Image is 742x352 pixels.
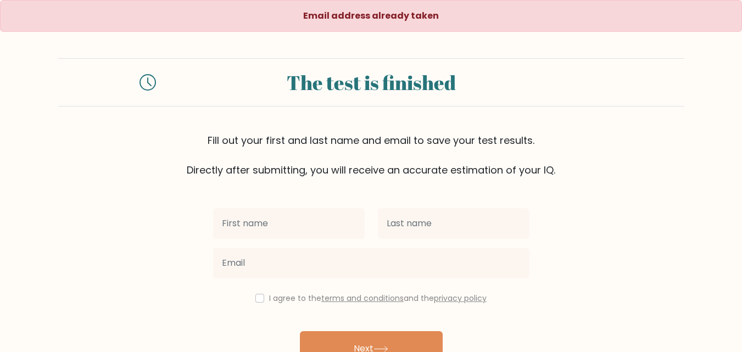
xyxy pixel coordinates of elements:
[378,208,529,239] input: Last name
[269,293,487,304] label: I agree to the and the
[58,133,684,177] div: Fill out your first and last name and email to save your test results. Directly after submitting,...
[321,293,404,304] a: terms and conditions
[169,68,573,97] div: The test is finished
[213,208,365,239] input: First name
[303,9,439,22] strong: Email address already taken
[434,293,487,304] a: privacy policy
[213,248,529,278] input: Email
